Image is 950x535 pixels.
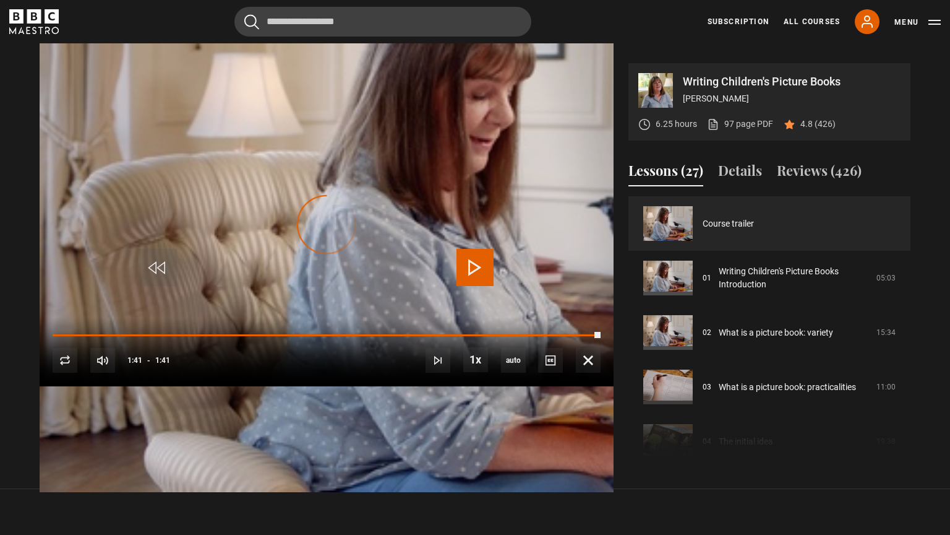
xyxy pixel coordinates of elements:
[9,9,59,34] svg: BBC Maestro
[576,348,601,373] button: Fullscreen
[90,348,115,373] button: Mute
[708,16,769,27] a: Subscription
[718,160,762,186] button: Details
[683,92,901,105] p: [PERSON_NAME]
[628,160,703,186] button: Lessons (27)
[244,14,259,30] button: Submit the search query
[703,217,754,230] a: Course trailer
[463,347,488,372] button: Playback Rate
[501,348,526,373] span: auto
[538,348,563,373] button: Captions
[719,265,869,291] a: Writing Children's Picture Books Introduction
[426,348,450,373] button: Next Lesson
[894,16,941,28] button: Toggle navigation
[501,348,526,373] div: Current quality: 360p
[53,348,77,373] button: Replay
[707,118,773,131] a: 97 page PDF
[147,356,150,365] span: -
[155,349,170,372] span: 1:41
[127,349,142,372] span: 1:41
[683,76,901,87] p: Writing Children's Picture Books
[719,326,833,339] a: What is a picture book: variety
[656,118,697,131] p: 6.25 hours
[784,16,840,27] a: All Courses
[234,7,531,37] input: Search
[800,118,836,131] p: 4.8 (426)
[777,160,862,186] button: Reviews (426)
[40,63,614,386] video-js: Video Player
[53,334,601,337] div: Progress Bar
[719,381,856,394] a: What is a picture book: practicalities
